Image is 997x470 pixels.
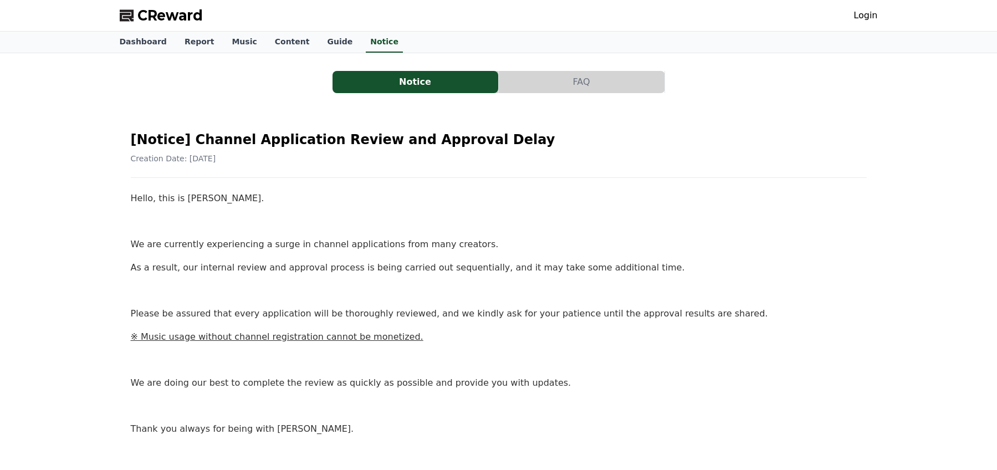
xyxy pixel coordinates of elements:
[131,331,423,342] u: ※ Music usage without channel registration cannot be monetized.
[111,32,176,53] a: Dashboard
[137,7,203,24] span: CReward
[266,32,319,53] a: Content
[131,260,867,275] p: As a result, our internal review and approval process is being carried out sequentially, and it m...
[333,71,498,93] button: Notice
[223,32,265,53] a: Music
[853,9,877,22] a: Login
[131,306,867,321] p: Please be assured that every application will be thoroughly reviewed, and we kindly ask for your ...
[131,191,867,206] p: Hello, this is [PERSON_NAME].
[131,131,867,149] h2: [Notice] Channel Application Review and Approval Delay
[131,376,867,390] p: We are doing our best to complete the review as quickly as possible and provide you with updates.
[176,32,223,53] a: Report
[366,32,403,53] a: Notice
[333,71,499,93] a: Notice
[318,32,361,53] a: Guide
[131,422,867,436] p: Thank you always for being with [PERSON_NAME].
[131,154,216,163] span: Creation Date: [DATE]
[131,237,867,252] p: We are currently experiencing a surge in channel applications from many creators.
[120,7,203,24] a: CReward
[499,71,664,93] button: FAQ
